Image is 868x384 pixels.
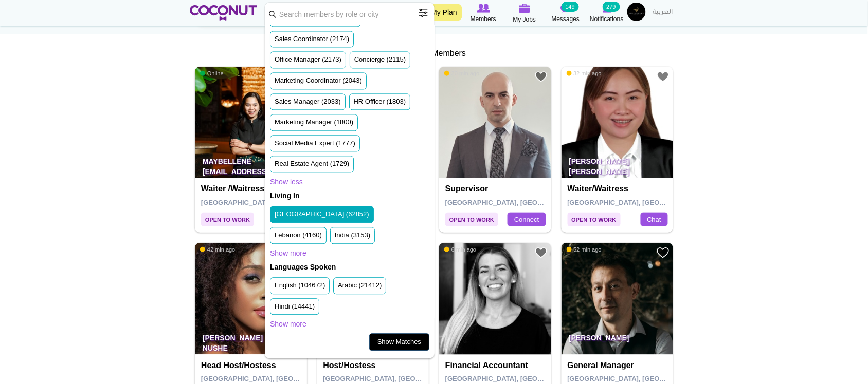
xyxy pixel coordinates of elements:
label: [GEOGRAPHIC_DATA] (62852) [275,209,369,219]
span: Messages [552,14,580,24]
img: Messages [560,4,571,13]
span: Open to Work [445,213,498,226]
label: HR Officer (1803) [354,97,406,107]
span: 52 min ago [567,246,602,253]
a: Show Matches [369,333,429,351]
a: Add to Favourites [535,70,548,83]
small: 279 [603,2,620,12]
a: Notifications Notifications 279 [586,3,627,24]
span: 42 min ago [200,246,235,253]
img: Browse Members [477,4,490,13]
a: Add to Favourites [657,70,670,83]
p: MAYBELLENE [EMAIL_ADDRESS][DOMAIN_NAME] [195,149,307,178]
label: Real Estate Agent (1729) [275,159,349,169]
h4: Head Host/Hostess [201,361,303,370]
span: Open to Work [568,213,621,226]
h2: Languages Spoken [270,262,429,273]
a: Messages Messages 149 [545,3,586,24]
span: My Jobs [513,14,536,25]
h2: Living In [270,191,429,201]
small: 149 [562,2,579,12]
label: English (104672) [275,281,325,291]
span: 6 min ago [444,246,476,253]
a: Show more [270,248,306,258]
span: Online [200,70,224,77]
label: Office Manager (2173) [275,55,341,65]
label: India (3153) [335,231,370,240]
div: 136565 Members [190,48,678,60]
a: My Jobs My Jobs [504,3,545,25]
span: [GEOGRAPHIC_DATA], [GEOGRAPHIC_DATA] [568,375,714,382]
span: [GEOGRAPHIC_DATA], [GEOGRAPHIC_DATA] [568,199,714,206]
h4: Waiter/Waitress [568,184,670,194]
span: [GEOGRAPHIC_DATA], [GEOGRAPHIC_DATA] [445,375,592,382]
span: [GEOGRAPHIC_DATA], [GEOGRAPHIC_DATA] [445,199,592,206]
label: Sales Manager (2033) [275,97,341,107]
a: My Plan [426,4,462,21]
span: Notifications [590,14,623,24]
a: Connect [508,213,546,227]
a: Add to Favourites [535,246,548,259]
p: [PERSON_NAME] [PERSON_NAME] Witara [562,149,674,178]
h4: Host/Hostess [323,361,426,370]
label: Sales Coordinator (2174) [275,34,349,44]
span: 30 min ago [444,70,479,77]
span: [GEOGRAPHIC_DATA] [201,199,273,206]
label: Marketing Manager (1800) [275,118,353,127]
p: [PERSON_NAME] [562,326,674,355]
label: Arabic (21412) [338,281,382,291]
img: Notifications [603,4,611,13]
h4: Supervisor [445,184,548,194]
a: العربية [648,3,678,23]
input: Search members by role or city [265,3,435,26]
h4: General Manager [568,361,670,370]
img: Home [190,5,257,21]
h4: Waiter /Waitress [201,184,303,194]
h4: Financial accountant [445,361,548,370]
span: Members [471,14,496,24]
a: Browse Members Members [463,3,504,24]
a: Add to Favourites [657,246,670,259]
p: [PERSON_NAME] Nushe [PERSON_NAME] [195,326,307,355]
label: Hindi (14441) [275,302,315,312]
label: Marketing Coordinator (2043) [275,76,362,86]
span: Open to Work [201,213,254,226]
span: [GEOGRAPHIC_DATA], [GEOGRAPHIC_DATA] [201,375,348,382]
span: 32 min ago [567,70,602,77]
img: My Jobs [519,4,530,13]
span: [GEOGRAPHIC_DATA], [GEOGRAPHIC_DATA] [323,375,470,382]
a: Chat [641,213,668,227]
a: Show less [270,177,303,187]
label: Lebanon (4160) [275,231,322,240]
a: Show more [270,319,306,329]
label: Concierge (2115) [354,55,406,65]
label: Social Media Expert (1777) [275,139,355,148]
